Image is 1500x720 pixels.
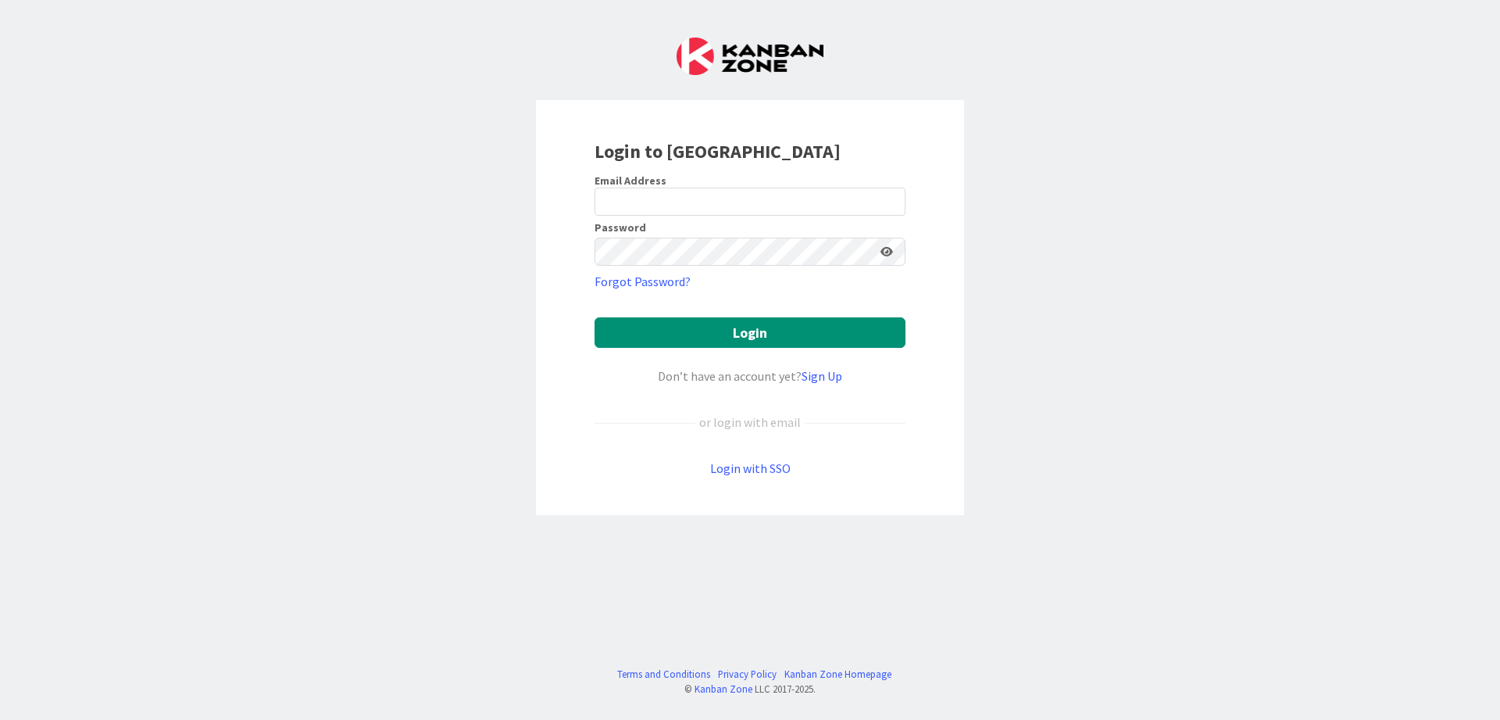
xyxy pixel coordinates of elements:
label: Password [595,222,646,233]
a: Kanban Zone [695,682,752,695]
a: Login with SSO [710,460,791,476]
a: Sign Up [802,368,842,384]
button: Login [595,317,905,348]
b: Login to [GEOGRAPHIC_DATA] [595,139,841,163]
img: Kanban Zone [677,38,823,75]
div: © LLC 2017- 2025 . [609,682,891,697]
div: or login with email [695,413,805,432]
label: Email Address [595,174,666,188]
div: Don’t have an account yet? [595,367,905,385]
a: Kanban Zone Homepage [784,667,891,682]
a: Forgot Password? [595,272,691,291]
a: Privacy Policy [718,667,777,682]
a: Terms and Conditions [617,667,710,682]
